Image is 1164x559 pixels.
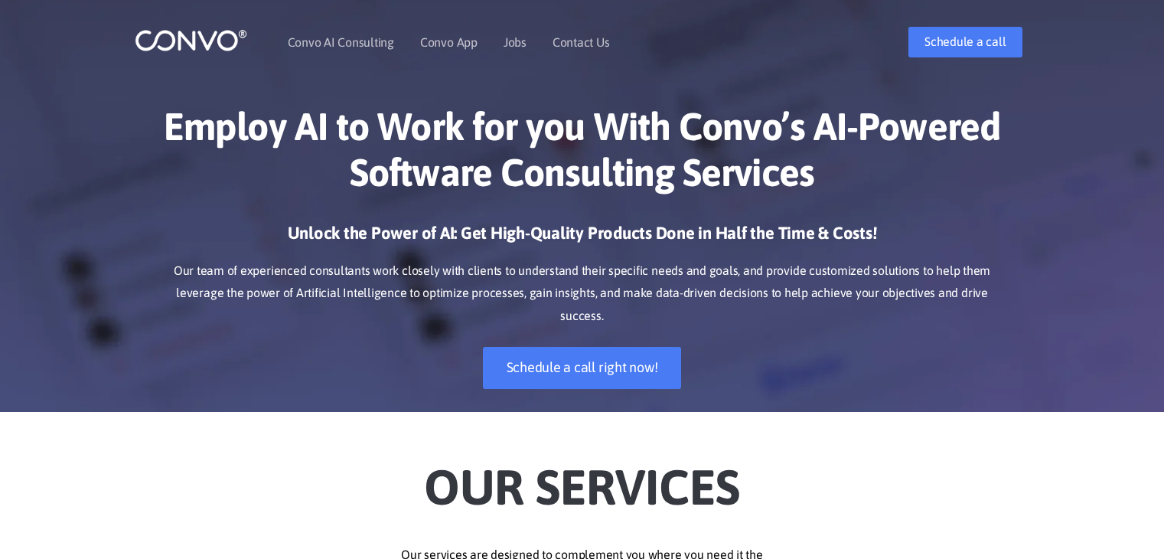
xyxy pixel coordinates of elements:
[288,36,394,48] a: Convo AI Consulting
[135,28,247,52] img: logo_1.png
[908,27,1022,57] a: Schedule a call
[158,435,1007,521] h2: Our Services
[158,222,1007,256] h3: Unlock the Power of AI: Get High-Quality Products Done in Half the Time & Costs!
[158,103,1007,207] h1: Employ AI to Work for you With Convo’s AI-Powered Software Consulting Services
[420,36,478,48] a: Convo App
[504,36,527,48] a: Jobs
[483,347,682,389] a: Schedule a call right now!
[553,36,610,48] a: Contact Us
[158,260,1007,329] p: Our team of experienced consultants work closely with clients to understand their specific needs ...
